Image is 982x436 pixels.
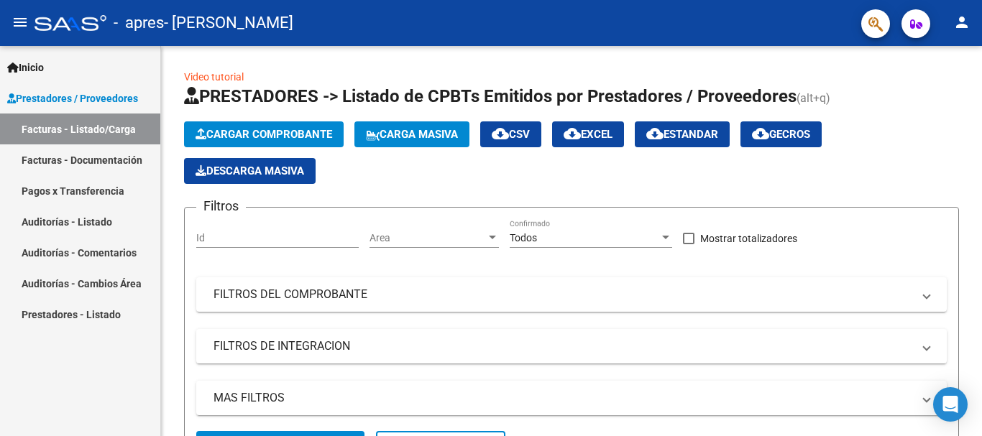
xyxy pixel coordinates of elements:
[370,232,486,244] span: Area
[114,7,164,39] span: - apres
[564,125,581,142] mat-icon: cloud_download
[646,128,718,141] span: Estandar
[752,128,810,141] span: Gecros
[184,121,344,147] button: Cargar Comprobante
[700,230,797,247] span: Mostrar totalizadores
[953,14,970,31] mat-icon: person
[552,121,624,147] button: EXCEL
[214,390,912,406] mat-panel-title: MAS FILTROS
[196,128,332,141] span: Cargar Comprobante
[184,158,316,184] button: Descarga Masiva
[184,86,797,106] span: PRESTADORES -> Listado de CPBTs Emitidos por Prestadores / Proveedores
[196,277,947,312] mat-expansion-panel-header: FILTROS DEL COMPROBANTE
[366,128,458,141] span: Carga Masiva
[196,329,947,363] mat-expansion-panel-header: FILTROS DE INTEGRACION
[510,232,537,243] span: Todos
[740,121,822,147] button: Gecros
[646,125,664,142] mat-icon: cloud_download
[564,128,612,141] span: EXCEL
[635,121,730,147] button: Estandar
[12,14,29,31] mat-icon: menu
[196,196,246,216] h3: Filtros
[184,158,316,184] app-download-masive: Descarga masiva de comprobantes (adjuntos)
[797,91,830,105] span: (alt+q)
[933,387,968,422] div: Open Intercom Messenger
[354,121,469,147] button: Carga Masiva
[492,128,530,141] span: CSV
[492,125,509,142] mat-icon: cloud_download
[214,338,912,354] mat-panel-title: FILTROS DE INTEGRACION
[7,91,138,106] span: Prestadores / Proveedores
[480,121,541,147] button: CSV
[752,125,769,142] mat-icon: cloud_download
[7,60,44,75] span: Inicio
[164,7,293,39] span: - [PERSON_NAME]
[214,287,912,302] mat-panel-title: FILTROS DEL COMPROBANTE
[184,71,244,83] a: Video tutorial
[196,381,947,415] mat-expansion-panel-header: MAS FILTROS
[196,164,304,177] span: Descarga Masiva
